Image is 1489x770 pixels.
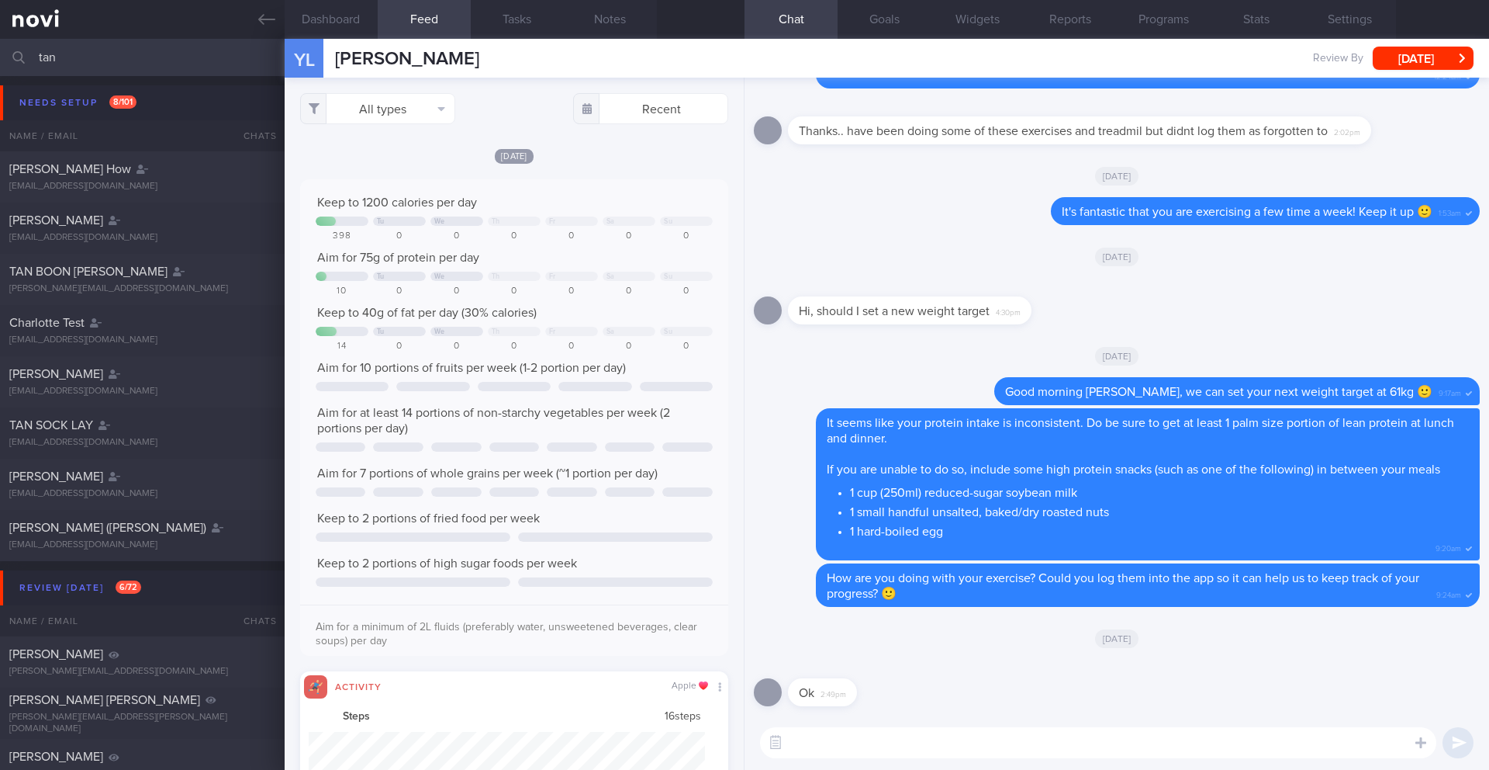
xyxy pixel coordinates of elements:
[16,92,140,113] div: Needs setup
[434,217,445,226] div: We
[492,328,500,336] div: Th
[9,232,275,244] div: [EMAIL_ADDRESS][DOMAIN_NAME]
[603,231,655,242] div: 0
[606,272,615,281] div: Sa
[430,231,483,242] div: 0
[223,120,285,151] div: Chats
[799,687,814,699] span: Ok
[109,95,136,109] span: 8 / 101
[377,328,385,336] div: Tu
[1005,386,1432,398] span: Good morning [PERSON_NAME], we can set your next weight target at 61kg 🙂
[827,572,1419,600] span: How are you doing with your exercise? Could you log them into the app so it can help us to keep t...
[996,303,1021,318] span: 4:30pm
[545,286,598,297] div: 0
[549,272,556,281] div: Fr
[373,341,426,352] div: 0
[9,437,275,449] div: [EMAIL_ADDRESS][DOMAIN_NAME]
[316,622,697,647] span: Aim for a minimum of 2L fluids (preferably water, unsweetened beverages, clear soups) per day
[545,231,598,242] div: 0
[317,307,537,319] span: Keep to 40g of fat per day (30% calories)
[1095,347,1139,366] span: [DATE]
[343,710,370,724] strong: Steps
[327,679,389,692] div: Activity
[606,328,615,336] div: Sa
[9,648,103,661] span: [PERSON_NAME]
[377,217,385,226] div: Tu
[9,751,103,763] span: [PERSON_NAME]
[488,341,541,352] div: 0
[9,283,275,295] div: [PERSON_NAME][EMAIL_ADDRESS][DOMAIN_NAME]
[549,328,556,336] div: Fr
[799,125,1328,137] span: Thanks.. have been doing some of these exercises and treadmil but didnt log them as forgotten to
[665,710,701,724] span: 16 steps
[821,685,846,700] span: 2:49pm
[664,217,672,226] div: Su
[9,368,103,380] span: [PERSON_NAME]
[317,196,477,209] span: Keep to 1200 calories per day
[9,163,131,175] span: [PERSON_NAME] How
[317,251,479,264] span: Aim for 75g of protein per day
[488,286,541,297] div: 0
[16,577,145,598] div: Review [DATE]
[492,272,500,281] div: Th
[316,286,368,297] div: 10
[373,286,426,297] div: 0
[827,417,1454,445] span: It seems like your protein intake is inconsistent. Do be sure to get at least 1 palm size portion...
[488,231,541,242] div: 0
[275,29,333,89] div: YL
[317,407,670,435] span: Aim for at least 14 portions of non-starchy vegetables per week (2 portions per day)
[1095,248,1139,266] span: [DATE]
[430,286,483,297] div: 0
[549,217,556,226] div: Fr
[850,481,1469,501] li: 1 cup (250ml) reduced-sugar soybean milk
[316,341,368,352] div: 14
[316,231,368,242] div: 398
[434,328,445,336] div: We
[9,386,275,397] div: [EMAIL_ADDRESS][DOMAIN_NAME]
[9,265,168,278] span: TAN BOON [PERSON_NAME]
[1436,586,1461,601] span: 9:24am
[317,557,577,570] span: Keep to 2 portions of high sugar foods per week
[9,181,275,192] div: [EMAIL_ADDRESS][DOMAIN_NAME]
[9,539,275,551] div: [EMAIL_ADDRESS][DOMAIN_NAME]
[1373,47,1473,70] button: [DATE]
[1062,206,1432,218] span: It's fantastic that you are exercising a few time a week! Keep it up 🙂
[664,272,672,281] div: Su
[664,328,672,336] div: Su
[545,341,598,352] div: 0
[430,341,483,352] div: 0
[317,362,626,374] span: Aim for 10 portions of fruits per week (1-2 portion per day)
[335,50,479,68] span: [PERSON_NAME]
[1439,204,1461,219] span: 1:53am
[9,712,275,735] div: [PERSON_NAME][EMAIL_ADDRESS][PERSON_NAME][DOMAIN_NAME]
[377,272,385,281] div: Tu
[9,666,275,678] div: [PERSON_NAME][EMAIL_ADDRESS][DOMAIN_NAME]
[492,217,500,226] div: Th
[300,93,455,124] button: All types
[9,470,103,483] span: [PERSON_NAME]
[9,694,200,706] span: [PERSON_NAME] [PERSON_NAME]
[672,681,708,692] div: Apple
[1095,630,1139,648] span: [DATE]
[116,581,141,594] span: 6 / 72
[434,272,445,281] div: We
[9,335,275,346] div: [EMAIL_ADDRESS][DOMAIN_NAME]
[660,231,713,242] div: 0
[603,341,655,352] div: 0
[850,501,1469,520] li: 1 small handful unsalted, baked/dry roasted nuts
[1439,384,1461,399] span: 9:17am
[223,605,285,636] div: Chats
[1435,539,1461,554] span: 9:20am
[799,305,990,317] span: Hi, should I set a new weight target
[1313,52,1363,66] span: Review By
[1095,167,1139,186] span: [DATE]
[660,286,713,297] div: 0
[1334,123,1360,138] span: 2:02pm
[9,317,85,329] span: Charlotte Test
[317,467,658,480] span: Aim for 7 portions of whole grains per week (~1 portion per day)
[9,488,275,500] div: [EMAIL_ADDRESS][DOMAIN_NAME]
[9,419,93,432] span: TAN SOCK LAY
[660,341,713,352] div: 0
[9,214,103,227] span: [PERSON_NAME]
[827,463,1440,476] span: If you are unable to do so, include some high protein snacks (such as one of the following) in be...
